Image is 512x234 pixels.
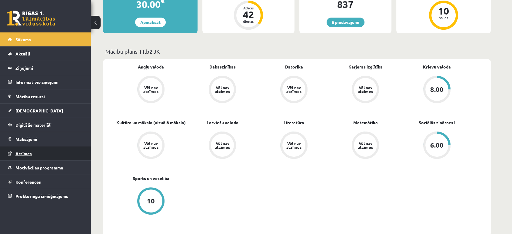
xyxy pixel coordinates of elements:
div: 10 [147,198,155,204]
legend: Maksājumi [15,132,83,146]
a: Maksājumi [8,132,83,146]
a: Aktuāli [8,47,83,61]
div: Atlicis [239,6,258,10]
a: Vēl nav atzīmes [187,76,258,104]
div: Vēl nav atzīmes [142,85,159,93]
div: balles [434,16,453,19]
div: Vēl nav atzīmes [285,85,302,93]
a: 6.00 [401,132,473,160]
a: 10 [115,187,187,216]
a: Proktoringa izmēģinājums [8,189,83,203]
div: 10 [434,6,453,16]
a: Literatūra [284,119,304,126]
a: Vēl nav atzīmes [258,132,330,160]
a: [DEMOGRAPHIC_DATA] [8,104,83,118]
a: Informatīvie ziņojumi [8,75,83,89]
a: Kultūra un māksla (vizuālā māksla) [116,119,186,126]
a: Atzīmes [8,146,83,160]
span: Konferences [15,179,41,185]
div: Vēl nav atzīmes [357,141,374,149]
a: Karjeras izglītība [348,64,383,70]
div: 42 [239,10,258,19]
a: Matemātika [353,119,378,126]
a: Rīgas 1. Tālmācības vidusskola [7,11,55,26]
a: Apmaksāt [135,18,166,27]
span: Motivācijas programma [15,165,63,170]
span: Atzīmes [15,151,32,156]
a: Vēl nav atzīmes [330,76,401,104]
span: [DEMOGRAPHIC_DATA] [15,108,63,113]
a: Vēl nav atzīmes [330,132,401,160]
div: 8.00 [430,86,444,93]
a: Sports un veselība [133,175,169,182]
div: Vēl nav atzīmes [214,85,231,93]
a: Konferences [8,175,83,189]
a: Sociālās zinātnes I [419,119,455,126]
a: Angļu valoda [138,64,164,70]
a: Ziņojumi [8,61,83,75]
a: Latviešu valoda [207,119,238,126]
a: Mācību resursi [8,89,83,103]
div: Vēl nav atzīmes [214,141,231,149]
div: 6.00 [430,142,444,149]
a: Vēl nav atzīmes [115,132,187,160]
div: Vēl nav atzīmes [142,141,159,149]
a: Digitālie materiāli [8,118,83,132]
a: Vēl nav atzīmes [115,76,187,104]
a: 6 piedāvājumi [327,18,364,27]
span: Proktoringa izmēģinājums [15,193,68,199]
a: 8.00 [401,76,473,104]
span: Digitālie materiāli [15,122,52,128]
span: Mācību resursi [15,94,45,99]
a: Dabaszinības [209,64,236,70]
div: Vēl nav atzīmes [285,141,302,149]
legend: Ziņojumi [15,61,83,75]
a: Krievu valoda [423,64,451,70]
div: Vēl nav atzīmes [357,85,374,93]
p: Mācību plāns 11.b2 JK [105,47,488,55]
a: Vēl nav atzīmes [187,132,258,160]
div: dienas [239,19,258,23]
span: Aktuāli [15,51,30,56]
a: Motivācijas programma [8,161,83,175]
a: Sākums [8,32,83,46]
span: Sākums [15,37,31,42]
a: Vēl nav atzīmes [258,76,330,104]
a: Datorika [285,64,303,70]
legend: Informatīvie ziņojumi [15,75,83,89]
